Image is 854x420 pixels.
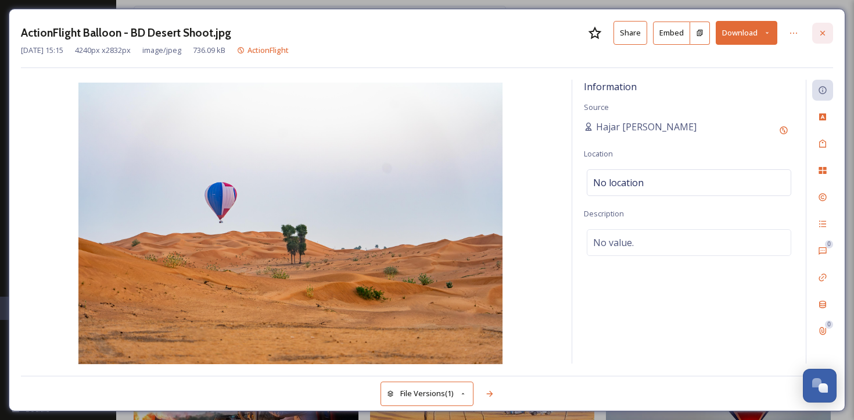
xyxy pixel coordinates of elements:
[593,236,634,250] span: No value.
[653,22,690,45] button: Embed
[584,102,609,112] span: Source
[613,21,647,45] button: Share
[825,321,833,329] div: 0
[75,45,131,56] span: 4240 px x 2832 px
[21,45,63,56] span: [DATE] 15:15
[247,45,289,55] span: ActionFlight
[584,208,624,219] span: Description
[142,45,181,56] span: image/jpeg
[596,120,697,134] span: Hajar [PERSON_NAME]
[825,240,833,248] div: 0
[381,382,473,405] button: File Versions(1)
[584,80,637,93] span: Information
[803,369,837,403] button: Open Chat
[21,83,560,366] img: 07A14265-0A32-4B85-BACA635CB53092E1.jpg
[21,24,231,41] h3: ActionFlight Balloon - BD Desert Shoot.jpg
[584,148,613,159] span: Location
[593,176,644,190] span: No location
[193,45,225,56] span: 736.09 kB
[716,21,777,45] button: Download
